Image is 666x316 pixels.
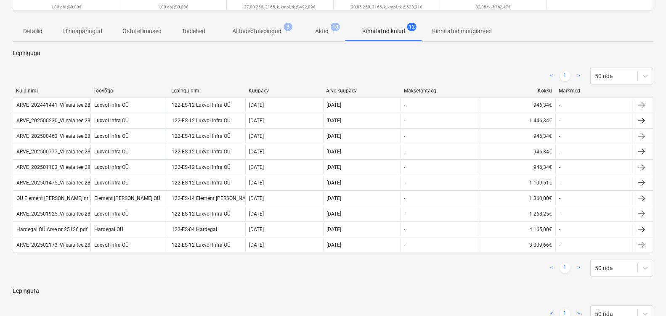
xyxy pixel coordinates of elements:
div: [DATE] [327,149,342,155]
div: - [404,102,406,108]
p: Aktid [315,27,329,36]
div: Luxvol Infra OÜ [90,129,168,143]
div: ARVE_202441441_Viieaia tee 28.pdf [16,102,99,108]
div: 122-ES-12 Luxvol Infra OÜ [172,133,231,139]
div: 946,34€ [478,145,555,158]
div: Töövõtja [93,88,164,94]
div: - [559,180,560,186]
p: 1,00 obj @ 0,00€ [158,4,188,10]
a: Previous page [547,71,557,81]
p: 1,00 obj @ 0,00€ [51,4,82,10]
div: - [559,149,560,155]
div: Luxvol Infra OÜ [90,238,168,252]
div: 122-ES-04 Hardegal [172,226,217,232]
a: Page 1 is your current page [560,263,570,273]
div: 122-ES-12 Luxvol Infra OÜ [172,118,231,124]
div: - [559,211,560,217]
div: Lepingu nimi [171,88,242,94]
p: Kinnitatud kulud [362,27,405,36]
div: Kulu nimi [16,88,87,94]
div: Hardegal OÜ Arve nr 25126.pdf [16,226,88,232]
div: - [559,242,560,248]
div: [DATE] [327,133,342,139]
p: 32,85 tk @ 762,47€ [475,4,511,10]
span: 3 [284,23,292,31]
div: 3 009,66€ [478,238,555,252]
div: Maksetähtaeg [404,88,475,94]
p: Ostutellimused [122,27,162,36]
div: OÜ Element [PERSON_NAME] nr 20234945.pdf [16,195,122,201]
p: 37,00 250, 3165, k, kmpl, tk @ 492,09€ [244,4,316,10]
p: Detailid [23,27,43,36]
div: ARVE_202500777_Viieaia tee 28.pdf [16,149,99,155]
div: [DATE] [327,102,342,108]
div: - [559,133,560,139]
div: [DATE] [249,226,264,232]
div: 1 360,00€ [478,192,555,205]
div: 946,34€ [478,129,555,143]
div: Luxvol Infra OÜ [90,98,168,112]
span: 12 [407,23,417,31]
a: Next page [573,71,584,81]
div: - [559,226,560,232]
a: Page 1 is your current page [560,71,570,81]
div: - [404,180,406,186]
div: Luxvol Infra OÜ [90,176,168,190]
div: [DATE] [249,149,264,155]
div: [DATE] [249,195,264,201]
span: 10 [331,23,340,31]
p: Lepinguta [13,287,653,295]
div: 122-ES-12 Luxvol Infra OÜ [172,211,231,217]
p: Hinnapäringud [63,27,102,36]
div: ARVE_202502173_Viieaia tee 28.pdf [16,242,99,248]
div: ARVE_202501103_Viieaia tee 28.pdf [16,164,99,170]
div: Chat Widget [624,276,666,316]
div: - [404,242,406,248]
div: - [404,149,406,155]
div: [DATE] [327,195,342,201]
div: Märkmed [559,88,630,94]
a: Previous page [547,263,557,273]
div: Element [PERSON_NAME] OÜ [90,192,168,205]
div: [DATE] [249,164,264,170]
div: 1 109,51€ [478,176,555,190]
div: 1 268,25€ [478,207,555,221]
div: [DATE] [327,226,342,232]
div: - [404,195,406,201]
div: - [559,102,560,108]
p: Alltöövõtulepingud [232,27,281,36]
div: [DATE] [327,164,342,170]
a: Next page [573,263,584,273]
div: [DATE] [327,242,342,248]
div: [DATE] [327,180,342,186]
div: 1 446,34€ [478,114,555,127]
div: [DATE] [249,180,264,186]
div: - [404,226,406,232]
div: 122-ES-12 Luxvol Infra OÜ [172,164,231,170]
div: Kuupäev [249,88,319,94]
div: 4 165,00€ [478,223,555,236]
div: [DATE] [327,118,342,124]
div: [DATE] [249,118,264,124]
div: - [559,195,560,201]
div: Kokku [481,88,552,94]
div: [DATE] [249,102,264,108]
div: 122-ES-12 Luxvol Infra OÜ [172,242,231,248]
div: [DATE] [249,211,264,217]
div: ARVE_202500230_Viieaia tee 28.pdf [16,118,99,124]
div: Hardegal OÜ [90,223,168,236]
div: ARVE_202501925_Viieaia tee 28.pdf [16,211,99,217]
div: 946,34€ [478,98,555,112]
div: 122-ES-12 Luxvol Infra OÜ [172,180,231,186]
div: 122-ES-12 Luxvol Infra OÜ [172,102,231,108]
p: Lepinguga [13,49,653,58]
div: - [404,211,406,217]
div: - [404,118,406,124]
p: 30,85 250, 3165, k, kmpl, tk @ 523,31€ [351,4,422,10]
div: - [404,133,406,139]
div: - [559,164,560,170]
div: [DATE] [327,211,342,217]
div: 122-ES-12 Luxvol Infra OÜ [172,149,231,155]
div: Luxvol Infra OÜ [90,114,168,127]
div: Luxvol Infra OÜ [90,207,168,221]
